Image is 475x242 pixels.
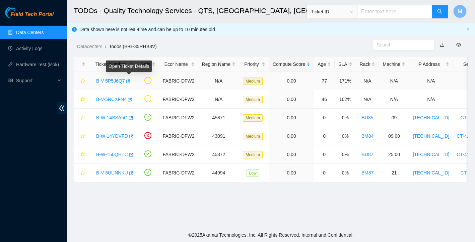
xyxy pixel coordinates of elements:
span: close-circle [144,132,151,139]
span: Support [16,74,56,87]
span: Medium [243,114,263,122]
td: 0.00 [269,109,314,127]
span: double-left [57,102,67,114]
a: B-V-5UUNNKU [96,170,128,175]
span: check-circle [144,169,151,176]
span: check-circle [144,114,151,121]
button: close [466,27,470,32]
td: N/A [356,90,379,109]
a: Data Centers [16,30,44,35]
a: B-W-150QHTC [96,152,128,157]
td: 0.00 [269,72,314,90]
td: 0 [314,164,335,182]
td: N/A [356,72,379,90]
td: N/A [198,72,240,90]
td: 77 [314,72,335,90]
td: 44994 [198,164,240,182]
span: close [466,27,470,31]
td: 0% [335,109,356,127]
span: star [80,115,85,121]
td: 0% [335,164,356,182]
a: BM84 [361,133,374,139]
span: star [80,97,85,102]
a: Todos (B-G-35RHB8V) [109,44,156,49]
span: Medium [243,96,263,103]
td: FABRIC-DFW2 [159,164,198,182]
a: B-V-5P5J6Q7 [96,78,125,84]
a: Hardware Test (isok) [16,62,59,67]
td: 0.00 [269,90,314,109]
span: Medium [243,151,263,158]
td: FABRIC-DFW2 [159,90,198,109]
span: eye [456,42,461,47]
td: 0.00 [269,145,314,164]
td: FABRIC-DFW2 [159,145,198,164]
button: star [77,94,85,105]
a: Activity Logs [16,46,43,51]
a: BU85 [362,115,374,120]
input: Search [377,41,425,48]
td: 0 [314,145,335,164]
span: M [458,7,462,16]
a: [TECHNICAL_ID] [413,115,449,120]
button: star [77,76,85,86]
td: 0% [335,145,356,164]
td: 45871 [198,109,240,127]
span: Field Tech Portal [11,11,54,18]
a: B-W-14SSA5G [96,115,128,120]
td: 0% [335,127,356,145]
td: 0.00 [269,164,314,182]
span: Ticket ID [311,7,353,17]
button: star [77,149,85,160]
a: Datacenters [77,44,102,49]
span: Medium [243,78,263,85]
td: FABRIC-DFW2 [159,72,198,90]
a: [TECHNICAL_ID] [413,152,449,157]
td: 45872 [198,145,240,164]
button: M [453,5,467,18]
td: 09:00 [379,127,409,145]
a: Akamai TechnologiesField Tech Portal [5,12,54,21]
td: 46 [314,90,335,109]
button: search [432,5,448,18]
button: star [77,167,85,178]
td: FABRIC-DFW2 [159,127,198,145]
td: 102% [335,90,356,109]
td: N/A [198,90,240,109]
span: read [8,78,13,83]
button: star [77,131,85,141]
span: star [80,79,85,84]
span: star [80,170,85,176]
td: N/A [409,90,453,109]
span: exclamation-circle [144,95,151,102]
td: 21 [379,164,409,182]
span: / [105,44,106,49]
td: 09 [379,109,409,127]
td: 0.00 [269,127,314,145]
a: BM87 [361,170,374,175]
td: N/A [379,72,409,90]
a: B-V-5RCXFN4 [96,97,127,102]
button: download [435,39,450,50]
input: Enter text here... [357,5,432,18]
footer: © 2025 Akamai Technologies, Inc. All Rights Reserved. Internal and Confidential. [67,228,475,242]
span: star [80,134,85,139]
td: FABRIC-DFW2 [159,109,198,127]
span: star [80,152,85,157]
span: Medium [243,133,263,140]
span: search [437,9,443,15]
span: exclamation-circle [144,77,151,84]
span: check-circle [144,150,151,157]
img: Akamai Technologies [5,7,34,18]
td: 43091 [198,127,240,145]
a: B-W-14YDVFD [96,133,128,139]
td: N/A [379,90,409,109]
span: Low [247,169,259,177]
a: download [440,42,445,47]
button: star [77,112,85,123]
td: 0 [314,109,335,127]
td: 25:00 [379,145,409,164]
td: 171% [335,72,356,90]
a: BU87 [362,152,374,157]
td: 0 [314,127,335,145]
